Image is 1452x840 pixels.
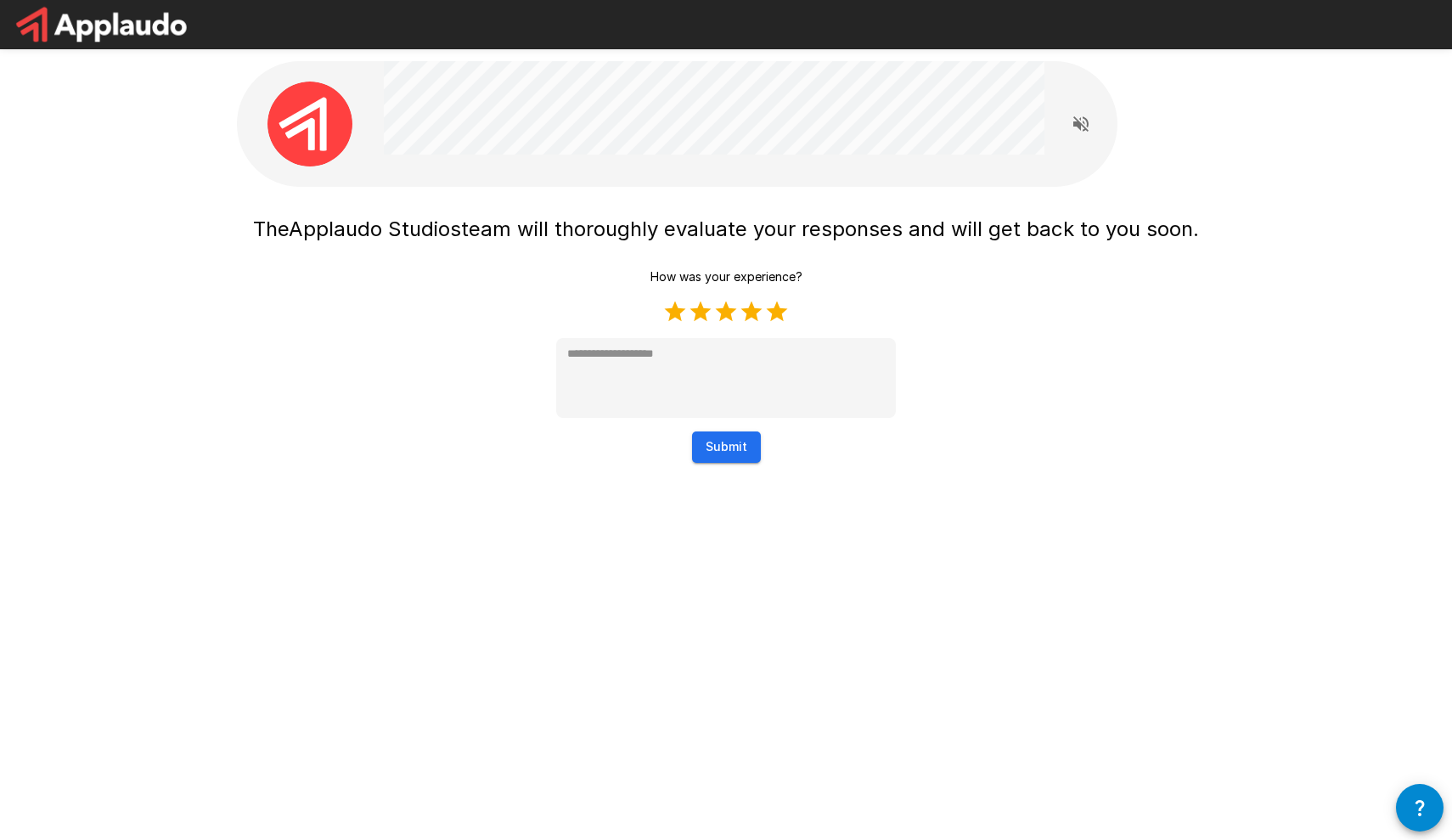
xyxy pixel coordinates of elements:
span: team will thoroughly evaluate your responses and will get back to you soon. [461,217,1199,241]
button: Submit [692,431,761,463]
img: applaudo_avatar.png [267,82,352,166]
p: How was your experience? [650,268,802,285]
span: The [253,217,289,241]
button: Read questions aloud [1064,107,1098,141]
span: Applaudo Studios [289,217,461,241]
